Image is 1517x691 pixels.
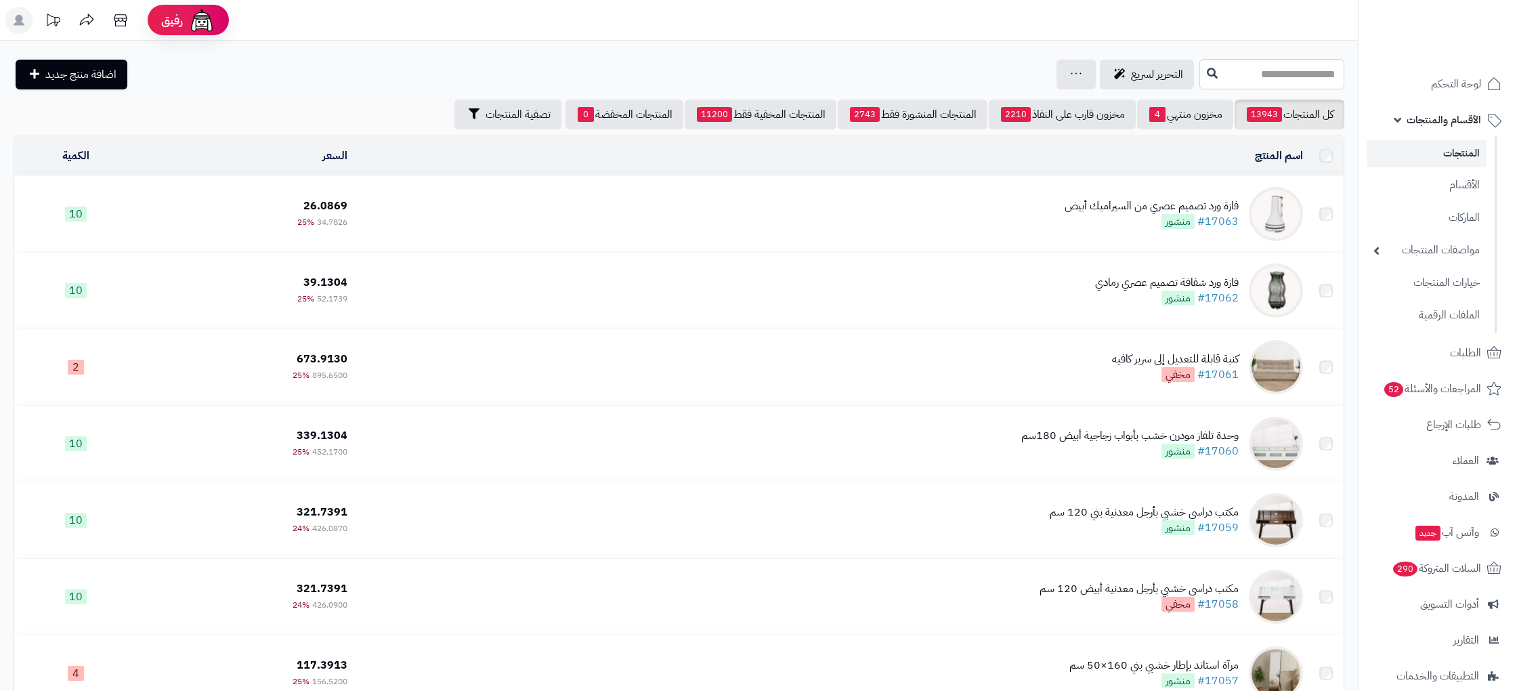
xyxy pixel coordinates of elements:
[312,675,347,688] span: 156.5200
[1426,415,1481,434] span: طلبات الإرجاع
[65,207,87,222] span: 10
[1197,443,1239,459] a: #17060
[1235,100,1344,129] a: كل المنتجات13943
[1392,559,1481,578] span: السلات المتروكة
[1249,493,1303,547] img: مكتب دراسي خشبي بأرجل معدنية بني 120 سم
[1050,505,1239,520] div: مكتب دراسي خشبي بأرجل معدنية بني 120 سم
[65,283,87,298] span: 10
[303,274,347,291] span: 39.1304
[293,522,309,535] span: 24%
[312,446,347,458] span: 452.1700
[1197,596,1239,612] a: #17058
[1161,291,1195,306] span: منشور
[297,293,314,305] span: 25%
[1367,588,1509,621] a: أدوات التسويق
[1197,673,1239,689] a: #17057
[1367,337,1509,369] a: الطلبات
[454,100,561,129] button: تصفية المنتجات
[1137,100,1233,129] a: مخزون منتهي4
[1255,148,1303,164] a: اسم المنتج
[297,427,347,444] span: 339.1304
[850,107,880,122] span: 2743
[1393,562,1417,577] span: 290
[1197,367,1239,383] a: #17061
[36,7,70,37] a: تحديثات المنصة
[1367,236,1487,265] a: مواصفات المنتجات
[1367,516,1509,549] a: وآتس آبجديد
[1367,373,1509,405] a: المراجعات والأسئلة52
[1197,213,1239,230] a: #17063
[312,599,347,611] span: 426.0900
[1449,487,1479,506] span: المدونة
[1396,667,1479,686] span: التطبيقات والخدمات
[1040,581,1239,597] div: مكتب دراسي خشبي بأرجل معدنية أبيض 120 سم
[1384,382,1403,397] span: 52
[1247,107,1282,122] span: 13943
[989,100,1136,129] a: مخزون قارب على النفاذ2210
[685,100,836,129] a: المنتجات المخفية فقط11200
[1367,552,1509,585] a: السلات المتروكة290
[1249,417,1303,471] img: وحدة تلفاز مودرن خشب بأبواب زجاجية أبيض 180سم
[297,504,347,520] span: 321.7391
[322,148,347,164] a: السعر
[1367,301,1487,330] a: الملفات الرقمية
[188,7,215,34] img: ai-face.png
[1407,110,1481,129] span: الأقسام والمنتجات
[297,351,347,367] span: 673.9130
[1161,597,1195,612] span: مخفي
[68,360,84,375] span: 2
[297,581,347,597] span: 321.7391
[303,198,347,214] span: 26.0869
[1367,624,1509,656] a: التقارير
[161,12,183,28] span: رفيق
[1161,214,1195,229] span: منشور
[68,666,84,681] span: 4
[1415,526,1440,541] span: جديد
[1453,451,1479,470] span: العملاء
[1420,595,1479,614] span: أدوات التسويق
[65,436,87,451] span: 10
[297,216,314,228] span: 25%
[1450,343,1481,362] span: الطلبات
[1095,275,1239,291] div: فازة ورد شفافة تصميم عصري رمادي
[293,599,309,611] span: 24%
[1367,140,1487,167] a: المنتجات
[1149,107,1166,122] span: 4
[312,522,347,535] span: 426.0870
[1367,444,1509,477] a: العملاء
[65,513,87,528] span: 10
[1367,480,1509,513] a: المدونة
[486,106,551,123] span: تصفية المنتجات
[65,589,87,604] span: 10
[1453,631,1479,650] span: التقارير
[1161,520,1195,535] span: منشور
[1249,570,1303,624] img: مكتب دراسي خشبي بأرجل معدنية أبيض 120 سم
[312,369,347,381] span: 895.6500
[293,369,309,381] span: 25%
[1414,523,1479,542] span: وآتس آب
[1021,428,1239,444] div: وحدة تلفاز مودرن خشب بأبواب زجاجية أبيض 180سم
[297,657,347,673] span: 117.3913
[1197,520,1239,536] a: #17059
[1161,367,1195,382] span: مخفي
[1069,658,1239,673] div: مرآة استاند بإطار خشبي بني 160×50 سم
[1367,409,1509,441] a: طلبات الإرجاع
[45,66,116,83] span: اضافة منتج جديد
[16,60,127,89] a: اضافة منتج جديد
[1367,171,1487,200] a: الأقسام
[565,100,683,129] a: المنتجات المخفضة0
[1249,187,1303,241] img: فازة ورد تصميم عصري من السيراميك أبيض
[1065,198,1239,214] div: فازة ورد تصميم عصري من السيراميك أبيض
[293,446,309,458] span: 25%
[1100,60,1194,89] a: التحرير لسريع
[317,293,347,305] span: 52.1739
[1249,340,1303,394] img: كنبة قابلة للتعديل إلى سرير كافيه
[1001,107,1031,122] span: 2210
[1131,66,1183,83] span: التحرير لسريع
[1161,673,1195,688] span: منشور
[1425,37,1504,65] img: logo-2.png
[293,675,309,688] span: 25%
[1249,264,1303,318] img: فازة ورد شفافة تصميم عصري رمادي
[838,100,987,129] a: المنتجات المنشورة فقط2743
[578,107,594,122] span: 0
